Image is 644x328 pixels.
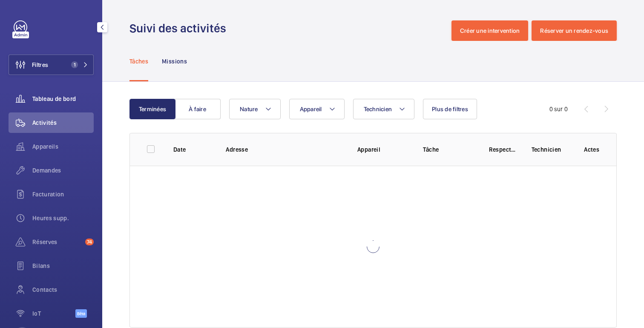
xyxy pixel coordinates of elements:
button: Technicien [353,99,415,119]
button: Appareil [289,99,345,119]
font: Créer une intervention [460,27,520,34]
font: Contacts [32,286,57,293]
font: Bêta [77,311,85,316]
button: Plus de filtres [423,99,477,119]
font: Respecter le délai [489,146,538,153]
font: 0 sur 0 [549,106,568,112]
font: À faire [189,106,206,112]
font: Filtres [32,61,48,68]
font: Appareil [357,146,380,153]
font: Adresse [226,146,247,153]
font: Demandes [32,167,61,174]
button: À faire [175,99,221,119]
font: Tâches [129,58,148,65]
font: Tâche [423,146,439,153]
font: Terminées [139,106,166,112]
button: Créer une intervention [451,20,529,41]
font: Facturation [32,191,64,198]
font: Heures supp. [32,215,69,222]
font: Réserver un rendez-vous [540,27,608,34]
font: Activités [32,119,57,126]
button: Nature [229,99,281,119]
font: Appareil [300,106,322,112]
font: Plus de filtres [432,106,468,112]
font: IoT [32,310,41,317]
font: 74 [87,239,92,245]
font: Actes [584,146,599,153]
font: Appareils [32,143,58,150]
font: Nature [240,106,258,112]
font: Bilans [32,262,50,269]
button: Réserver un rendez-vous [532,20,617,41]
font: Réserves [32,239,57,245]
button: Filtres1 [9,55,94,75]
font: Missions [162,58,187,65]
font: 1 [74,62,76,68]
font: Suivi des activités [129,21,226,35]
font: Technicien [364,106,392,112]
button: Terminées [129,99,175,119]
font: Date [173,146,186,153]
font: Technicien [532,146,561,153]
font: Tableau de bord [32,95,76,102]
